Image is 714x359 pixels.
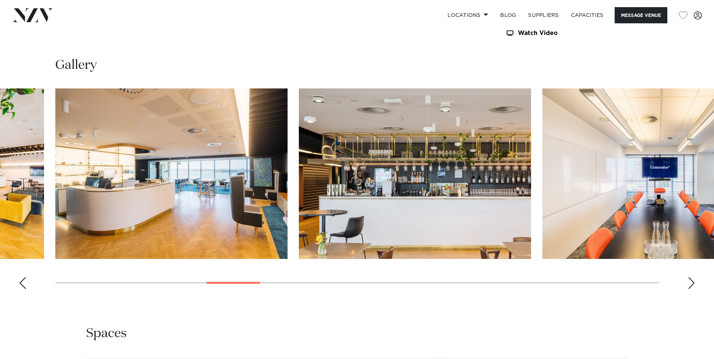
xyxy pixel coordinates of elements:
[505,30,628,37] a: Watch Video
[299,88,531,259] swiper-slide: 9 / 28
[565,7,610,23] a: Capacities
[55,88,288,259] swiper-slide: 8 / 28
[494,7,522,23] a: BLOG
[522,7,565,23] a: SUPPLIERS
[86,325,127,342] h2: Spaces
[441,7,494,23] a: Locations
[12,8,53,22] img: nzv-logo.png
[55,57,97,74] h2: Gallery
[615,7,667,23] button: Message Venue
